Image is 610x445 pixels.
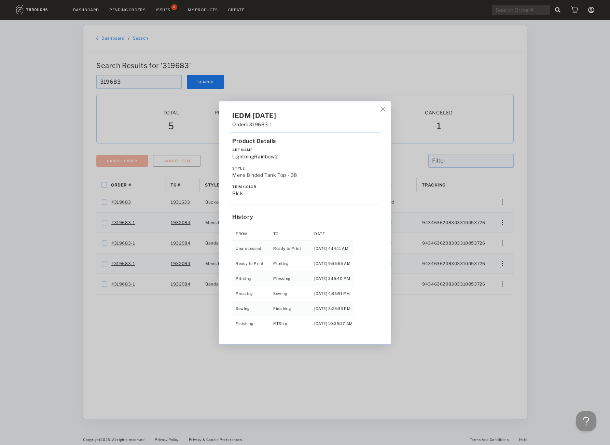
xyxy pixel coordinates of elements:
[232,316,273,331] td: Finishing
[232,213,253,220] span: History
[273,256,314,271] td: Printing
[232,138,276,144] span: Product Details
[232,240,273,256] td: Unprocessed
[273,301,314,316] td: Finishing
[232,148,378,152] label: Art Name
[232,166,378,170] label: Style
[273,286,314,301] td: Sewing
[232,256,273,271] td: Ready to Print
[314,316,353,331] td: [DATE] 10:25:27 AM
[232,153,278,159] span: LightningRainbow2
[232,172,297,178] span: Mens Binded Tank Top - 38
[273,316,314,331] td: RTShip
[232,227,273,240] th: From
[232,286,273,301] td: Pressing
[380,106,386,111] img: icon_button_x_thin.7ff7c24d.svg
[273,271,314,286] td: Pressing
[232,301,273,316] td: Sewing
[232,271,273,286] td: Printing
[273,227,314,240] th: To
[232,190,243,196] span: blck
[314,271,353,286] td: [DATE] 2:15:40 PM
[232,111,276,120] span: IEDM [DATE]
[576,411,596,431] iframe: Toggle Customer Support
[314,240,353,256] td: [DATE] 4:14:11 AM
[273,240,314,256] td: Ready to Print
[232,184,378,189] label: Trim Color
[314,286,353,301] td: [DATE] 4:35:51 PM
[314,256,353,271] td: [DATE] 9:55:55 AM
[314,301,353,316] td: [DATE] 3:25:33 PM
[232,121,272,127] span: Order #319683-1
[314,227,353,240] th: Date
